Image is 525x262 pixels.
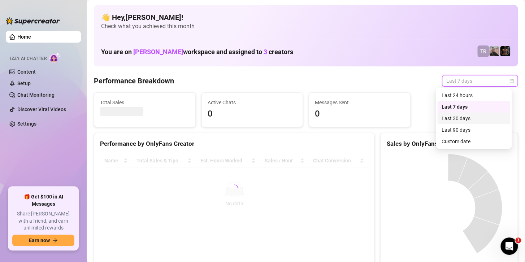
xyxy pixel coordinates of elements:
span: [PERSON_NAME] [133,48,183,56]
span: Messages Sent [315,99,404,106]
span: Share [PERSON_NAME] with a friend, and earn unlimited rewards [12,210,74,232]
div: Last 24 hours [437,89,510,101]
a: Discover Viral Videos [17,106,66,112]
h4: Performance Breakdown [94,76,174,86]
img: logo-BBDzfeDw.svg [6,17,60,25]
img: Trent [500,46,510,56]
a: Content [17,69,36,75]
div: Performance by OnlyFans Creator [100,139,368,149]
h4: 👋 Hey, [PERSON_NAME] ! [101,12,511,22]
span: loading [229,183,239,193]
div: Sales by OnlyFans Creator [386,139,512,149]
span: calendar [509,79,514,83]
span: 0 [315,107,404,121]
iframe: Intercom live chat [500,237,518,255]
img: AI Chatter [49,52,61,63]
span: Izzy AI Chatter [10,55,47,62]
a: Setup [17,80,31,86]
div: Last 30 days [437,113,510,124]
div: Last 24 hours [442,91,506,99]
div: Custom date [437,136,510,147]
a: Settings [17,121,36,127]
span: 3 [264,48,267,56]
span: TR [480,47,486,55]
span: Earn now [29,237,50,243]
div: Last 90 days [437,124,510,136]
div: Last 90 days [442,126,506,134]
span: arrow-right [53,238,58,243]
img: LC [489,46,499,56]
div: Last 30 days [442,114,506,122]
span: 1 [515,237,521,243]
div: Last 7 days [442,103,506,111]
div: Custom date [442,137,506,145]
a: Chat Monitoring [17,92,55,98]
a: Home [17,34,31,40]
span: Total Sales [100,99,190,106]
span: 0 [208,107,297,121]
button: Earn nowarrow-right [12,235,74,246]
span: 🎁 Get $100 in AI Messages [12,193,74,208]
span: Active Chats [208,99,297,106]
div: Last 7 days [437,101,510,113]
h1: You are on workspace and assigned to creators [101,48,293,56]
span: Check what you achieved this month [101,22,511,30]
span: Last 7 days [446,75,513,86]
